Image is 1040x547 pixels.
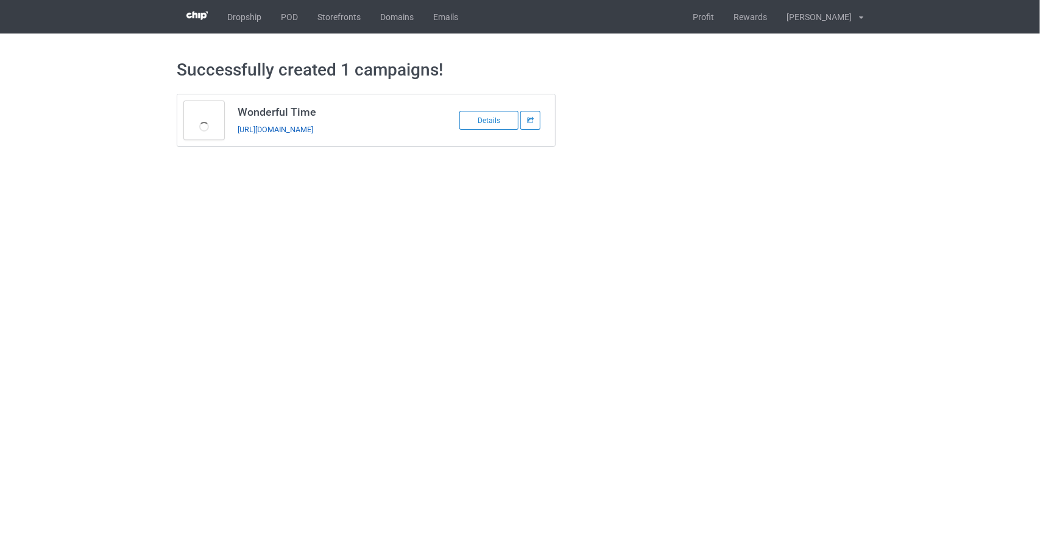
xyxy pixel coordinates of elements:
a: Details [459,115,520,125]
div: [PERSON_NAME] [777,2,852,32]
h3: Wonderful Time [238,105,430,119]
img: 3d383065fc803cdd16c62507c020ddf8.png [186,11,208,20]
a: [URL][DOMAIN_NAME] [238,125,313,134]
div: Details [459,111,518,130]
h1: Successfully created 1 campaigns! [177,59,863,81]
